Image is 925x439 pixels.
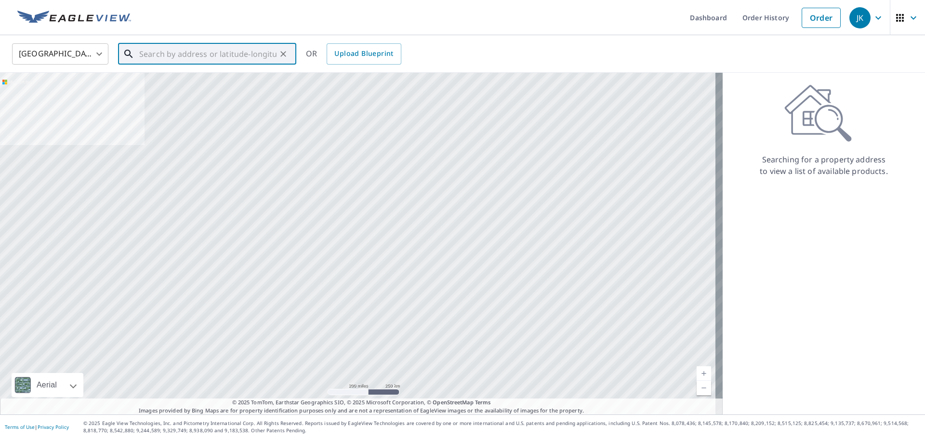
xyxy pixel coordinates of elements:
a: Current Level 5, Zoom Out [697,381,711,395]
div: OR [306,43,401,65]
a: Order [802,8,841,28]
a: Upload Blueprint [327,43,401,65]
button: Clear [277,47,290,61]
p: | [5,424,69,430]
a: Terms [475,399,491,406]
a: OpenStreetMap [433,399,473,406]
a: Terms of Use [5,424,35,430]
span: © 2025 TomTom, Earthstar Geographics SIO, © 2025 Microsoft Corporation, © [232,399,491,407]
input: Search by address or latitude-longitude [139,40,277,67]
div: [GEOGRAPHIC_DATA] [12,40,108,67]
div: JK [849,7,871,28]
span: Upload Blueprint [334,48,393,60]
img: EV Logo [17,11,131,25]
a: Current Level 5, Zoom In [697,366,711,381]
p: Searching for a property address to view a list of available products. [759,154,888,177]
div: Aerial [12,373,83,397]
p: © 2025 Eagle View Technologies, Inc. and Pictometry International Corp. All Rights Reserved. Repo... [83,420,920,434]
a: Privacy Policy [38,424,69,430]
div: Aerial [34,373,60,397]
